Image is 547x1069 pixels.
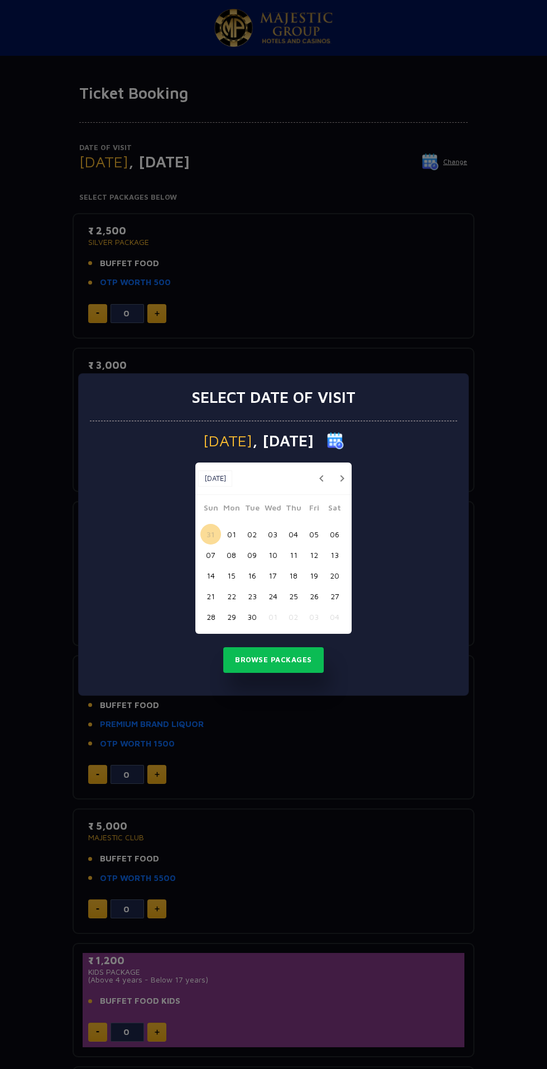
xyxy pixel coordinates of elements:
[200,565,221,586] button: 14
[242,565,262,586] button: 16
[221,565,242,586] button: 15
[223,647,324,673] button: Browse Packages
[203,433,252,449] span: [DATE]
[200,606,221,627] button: 28
[200,545,221,565] button: 07
[200,502,221,517] span: Sun
[252,433,314,449] span: , [DATE]
[242,524,262,545] button: 02
[304,586,324,606] button: 26
[283,606,304,627] button: 02
[221,502,242,517] span: Mon
[191,388,356,407] h3: Select date of visit
[304,545,324,565] button: 12
[283,524,304,545] button: 04
[242,586,262,606] button: 23
[242,545,262,565] button: 09
[262,524,283,545] button: 03
[198,470,232,487] button: [DATE]
[283,502,304,517] span: Thu
[304,524,324,545] button: 05
[283,586,304,606] button: 25
[200,524,221,545] button: 31
[324,606,345,627] button: 04
[221,606,242,627] button: 29
[262,606,283,627] button: 01
[200,586,221,606] button: 21
[262,545,283,565] button: 10
[242,606,262,627] button: 30
[221,545,242,565] button: 08
[304,606,324,627] button: 03
[262,586,283,606] button: 24
[242,502,262,517] span: Tue
[221,586,242,606] button: 22
[283,545,304,565] button: 11
[221,524,242,545] button: 01
[324,586,345,606] button: 27
[324,502,345,517] span: Sat
[283,565,304,586] button: 18
[324,524,345,545] button: 06
[324,565,345,586] button: 20
[304,502,324,517] span: Fri
[324,545,345,565] button: 13
[262,502,283,517] span: Wed
[327,432,344,449] img: calender icon
[304,565,324,586] button: 19
[262,565,283,586] button: 17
